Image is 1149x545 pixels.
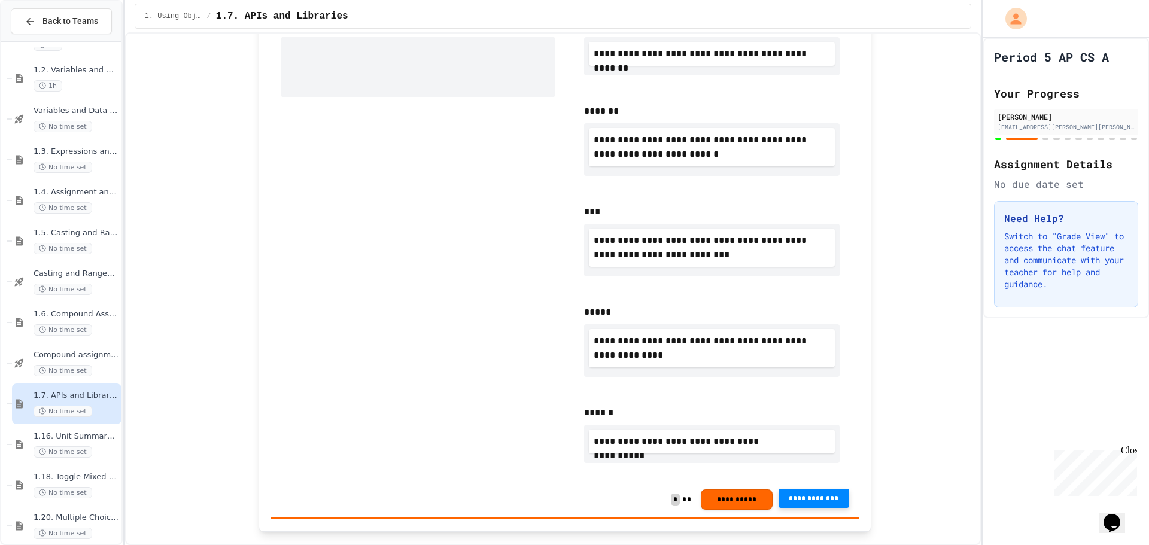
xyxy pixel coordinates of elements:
span: No time set [34,446,92,458]
span: Back to Teams [42,15,98,28]
span: 1.18. Toggle Mixed Up or Write Code Practice 1.1-1.6 [34,472,119,482]
h3: Need Help? [1004,211,1128,226]
span: 1.2. Variables and Data Types [34,65,119,75]
span: No time set [34,406,92,417]
span: 1.3. Expressions and Output [New] [34,147,119,157]
span: 1.6. Compound Assignment Operators [34,309,119,319]
span: 1.16. Unit Summary 1a (1.1-1.6) [34,431,119,442]
span: 1.7. APIs and Libraries [216,9,348,23]
iframe: chat widget [1050,445,1137,496]
div: Chat with us now!Close [5,5,83,76]
span: 1. Using Objects and Methods [145,11,202,21]
span: No time set [34,243,92,254]
span: 1.4. Assignment and Input [34,187,119,197]
iframe: chat widget [1099,497,1137,533]
span: 1.7. APIs and Libraries [34,391,119,401]
span: No time set [34,121,92,132]
h1: Period 5 AP CS A [994,48,1109,65]
span: No time set [34,365,92,376]
span: 1h [34,80,62,92]
span: Casting and Ranges of variables - Quiz [34,269,119,279]
h2: Assignment Details [994,156,1138,172]
span: No time set [34,528,92,539]
span: / [207,11,211,21]
button: Back to Teams [11,8,112,34]
div: No due date set [994,177,1138,191]
span: Compound assignment operators - Quiz [34,350,119,360]
h2: Your Progress [994,85,1138,102]
span: Variables and Data Types - Quiz [34,106,119,116]
span: No time set [34,202,92,214]
span: No time set [34,487,92,498]
p: Switch to "Grade View" to access the chat feature and communicate with your teacher for help and ... [1004,230,1128,290]
span: 1.20. Multiple Choice Exercises for Unit 1a (1.1-1.6) [34,513,119,523]
span: No time set [34,284,92,295]
div: My Account [993,5,1030,32]
span: No time set [34,162,92,173]
div: [PERSON_NAME] [998,111,1135,122]
div: [EMAIL_ADDRESS][PERSON_NAME][PERSON_NAME][DOMAIN_NAME] [998,123,1135,132]
span: No time set [34,324,92,336]
span: 1.5. Casting and Ranges of Values [34,228,119,238]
